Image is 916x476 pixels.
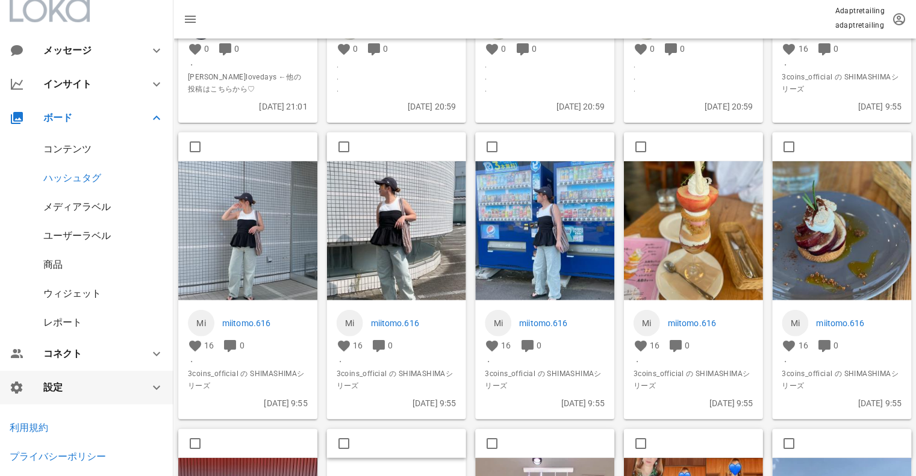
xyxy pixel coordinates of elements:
span: . [337,83,456,95]
span: 0 [532,43,537,53]
span: 3coins_official の SHIMASHIMAシリーズ [634,367,753,391]
span: . [485,83,605,95]
span: ・ [634,355,753,367]
a: miitomo.616 [371,316,456,329]
span: . [337,71,456,83]
span: 16 [204,340,214,350]
p: [DATE] 9:55 [337,396,456,409]
div: 設定 [43,382,135,393]
img: yuka.h78 [634,13,660,39]
span: ・ [188,355,308,367]
span: 16 [798,43,808,53]
span: 0 [501,43,506,53]
span: 0 [650,43,655,53]
span: ・ [485,355,605,367]
span: 0 [240,340,245,350]
a: Mi [634,309,660,336]
span: [PERSON_NAME]lovedays ←他の投稿はこちらから♡ [188,71,308,95]
a: Mi [485,309,511,336]
div: コネクト [43,348,135,359]
p: miitomo.616 [816,316,902,329]
span: 3coins_official の SHIMASHIMAシリーズ [337,367,456,391]
p: adaptretailing [835,19,885,31]
span: 0 [833,340,838,350]
span: . [337,59,456,71]
span: 3coins_official の SHIMASHIMAシリーズ [782,71,902,95]
span: . [634,71,753,83]
span: 3coins_official の SHIMASHIMAシリーズ [188,367,308,391]
span: 16 [501,340,511,350]
img: yuka.h78 [485,13,511,39]
div: メッセージ [43,45,130,56]
a: 利用規約 [10,422,48,433]
span: ・ [337,355,456,367]
p: [DATE] 9:55 [634,396,753,409]
a: レポート [43,317,82,328]
p: [DATE] 9:55 [485,396,605,409]
p: [DATE] 9:55 [782,100,902,113]
a: 商品 [43,259,63,270]
span: 0 [353,43,358,53]
span: 3coins_official の SHIMASHIMAシリーズ [485,367,605,391]
p: [DATE] 20:59 [634,100,753,113]
a: miitomo.616 [668,316,753,329]
span: 3coins_official の SHIMASHIMAシリーズ [782,367,902,391]
a: miitomo.616 [222,316,308,329]
img: 537043689_18397625170187633_4909882549627392981_n.jpg [178,161,317,300]
img: 537424296_18397625191187633_9092558038477694800_n.jpg [475,161,614,300]
p: [DATE] 9:55 [782,396,902,409]
span: 0 [833,43,838,53]
a: メディアラベル [43,201,111,212]
span: 0 [383,43,388,53]
span: . [634,59,753,71]
a: ハッシュタグ [43,172,101,184]
span: 0 [685,340,690,350]
p: [DATE] 20:59 [337,100,456,113]
a: Mi [188,309,214,336]
span: 0 [234,43,239,53]
img: yuka.h78 [337,13,363,39]
span: ・ [188,59,308,71]
div: インサイト [43,78,135,90]
span: 0 [388,340,393,350]
img: asami_lovedays [188,13,214,39]
span: 0 [204,43,209,53]
img: 538889075_18397625200187633_2283518110054196152_n.jpg [624,161,763,300]
span: 16 [650,340,659,350]
a: Mi [337,309,363,336]
a: プライバシーポリシー [10,451,106,462]
p: [DATE] 21:01 [188,100,308,113]
span: ・ [782,59,902,71]
a: Mi [782,13,808,39]
a: ウィジェット [43,288,101,299]
img: 537497297_18397625182187633_7905143724483378340_n.jpg [327,161,466,300]
div: ボード [43,112,135,123]
span: 0 [537,340,541,350]
span: 16 [353,340,363,350]
a: コンテンツ [43,143,92,155]
span: ・ [782,355,902,367]
img: 539033118_18397625209187633_6071634843133696287_n.jpg [772,161,911,300]
a: Mi [782,309,808,336]
span: . [634,83,753,95]
a: miitomo.616 [519,316,605,329]
a: ユーザーラベル [43,230,111,241]
p: [DATE] 9:55 [188,396,308,409]
p: [DATE] 20:59 [485,100,605,113]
